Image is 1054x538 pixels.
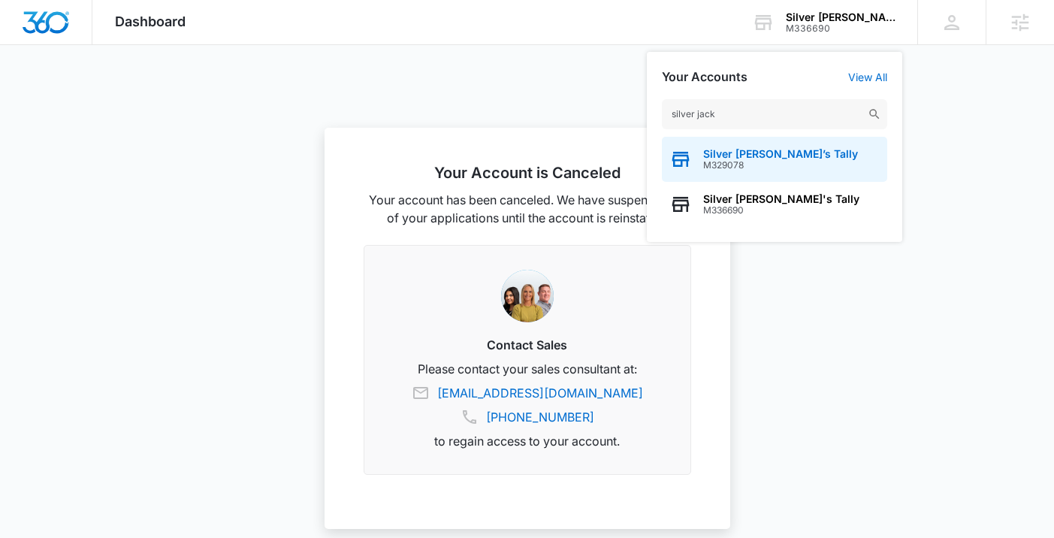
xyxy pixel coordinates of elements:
[57,89,134,98] div: Domain Overview
[662,137,887,182] button: Silver [PERSON_NAME]’s TallyM329078
[382,336,672,354] h3: Contact Sales
[703,148,858,160] span: Silver [PERSON_NAME]’s Tally
[41,87,53,99] img: tab_domain_overview_orange.svg
[703,193,859,205] span: Silver [PERSON_NAME]'s Tally
[703,160,858,171] span: M329078
[42,24,74,36] div: v 4.0.25
[703,205,859,216] span: M336690
[115,14,186,29] span: Dashboard
[662,182,887,227] button: Silver [PERSON_NAME]'s TallyM336690
[848,71,887,83] a: View All
[24,24,36,36] img: logo_orange.svg
[437,384,643,402] a: [EMAIL_ADDRESS][DOMAIN_NAME]
[166,89,253,98] div: Keywords by Traffic
[149,87,162,99] img: tab_keywords_by_traffic_grey.svg
[364,164,691,182] h2: Your Account is Canceled
[382,360,672,450] p: Please contact your sales consultant at: to regain access to your account.
[662,99,887,129] input: Search Accounts
[364,191,691,227] p: Your account has been canceled. We have suspended all of your applications until the account is r...
[786,23,895,34] div: account id
[786,11,895,23] div: account name
[486,408,594,426] a: [PHONE_NUMBER]
[39,39,165,51] div: Domain: [DOMAIN_NAME]
[662,70,747,84] h2: Your Accounts
[24,39,36,51] img: website_grey.svg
